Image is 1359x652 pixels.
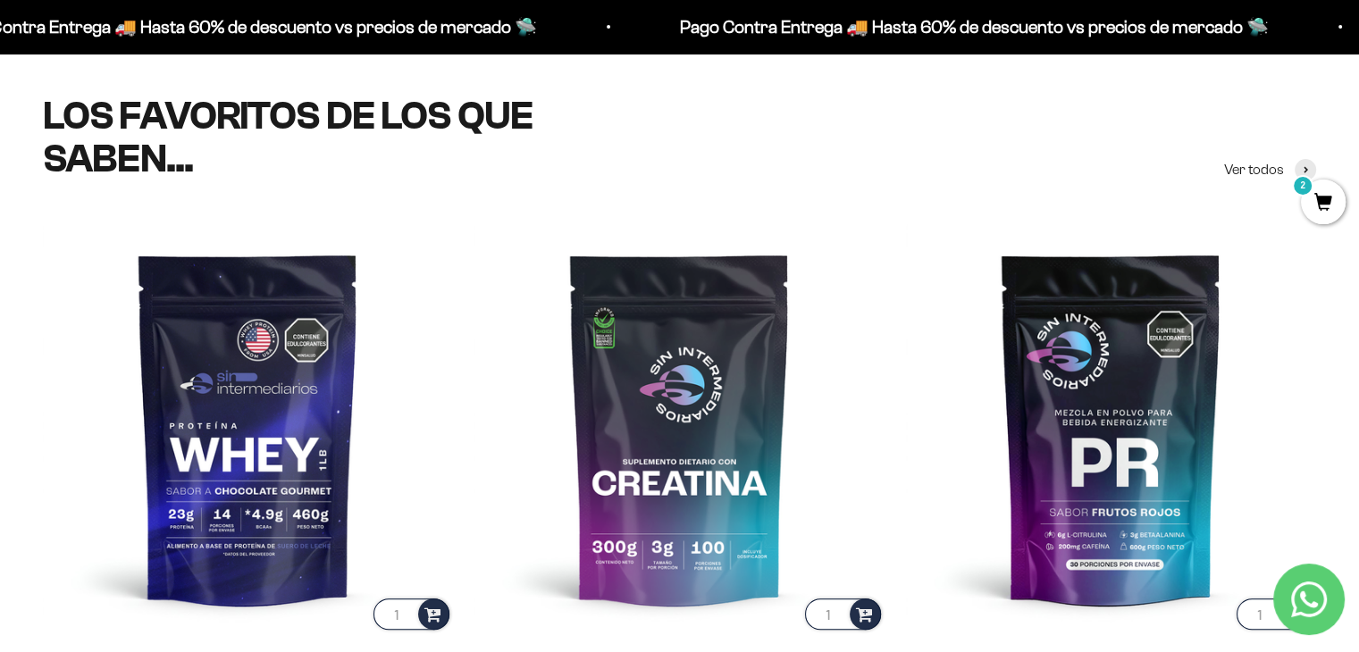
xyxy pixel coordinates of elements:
p: Pago Contra Entrega 🚚 Hasta 60% de descuento vs precios de mercado 🛸 [680,13,1269,41]
span: Ver todos [1224,158,1284,181]
mark: 2 [1292,175,1313,196]
split-lines: LOS FAVORITOS DE LOS QUE SABEN... [43,94,533,180]
a: Ver todos [1224,158,1316,181]
a: 2 [1301,194,1346,213]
